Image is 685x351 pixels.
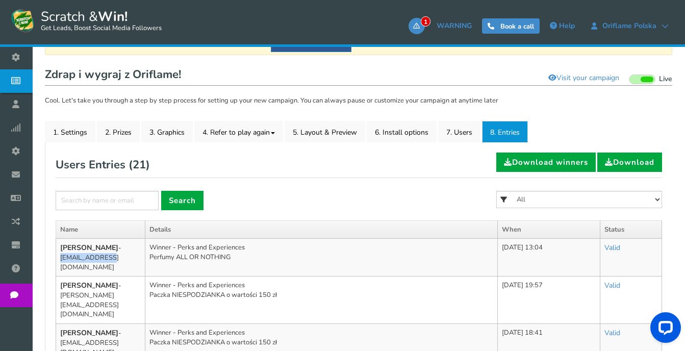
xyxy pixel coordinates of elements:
span: Help [559,21,575,31]
td: [DATE] 19:57 [497,277,600,324]
td: - [PERSON_NAME][EMAIL_ADDRESS][DOMAIN_NAME] [56,277,145,324]
a: 8. Entries [482,121,528,142]
iframe: LiveChat chat widget [642,308,685,351]
a: Valid [604,281,620,290]
td: [DATE] 13:04 [497,239,600,277]
small: Get Leads, Boost Social Media Followers [41,24,162,33]
a: Download [597,153,662,172]
a: 5. Layout & Preview [285,121,365,142]
th: When [497,220,600,239]
p: Cool. Let's take you through a step by step process for setting up your new campaign. You can alw... [45,96,672,106]
a: Valid [604,328,620,338]
a: Valid [604,243,620,253]
th: Name [56,220,145,239]
b: [PERSON_NAME] [60,281,118,290]
th: Details [145,220,498,239]
span: Oriflame Polska [597,22,662,30]
td: - [EMAIL_ADDRESS][DOMAIN_NAME] [56,239,145,277]
span: 21 [133,157,146,172]
a: 1WARNING [409,18,477,34]
span: WARNING [437,21,472,31]
a: 4. Refer to play again [194,121,283,142]
a: Help [545,18,580,34]
h2: Users Entries ( ) [56,153,150,177]
h1: Zdrap i wygraj z Oriflame! [45,65,672,86]
img: Scratch and Win [10,8,36,33]
td: Winner - Perks and Experiences Perfumy ALL OR NOTHING [145,239,498,277]
strong: Win! [98,8,128,26]
b: [PERSON_NAME] [60,243,118,253]
a: Search [161,191,204,210]
span: Book a call [500,22,534,31]
td: Winner - Perks and Experiences Paczka NIESPODZIANKA o wartości 150 zł [145,277,498,324]
input: Search by name or email [56,191,159,210]
span: Scratch & [36,8,162,33]
a: 7. Users [438,121,480,142]
a: Visit your campaign [542,69,626,87]
a: 6. Install options [367,121,437,142]
th: Status [600,220,662,239]
a: Download winners [496,153,596,172]
a: 2. Prizes [97,121,140,142]
b: [PERSON_NAME] [60,328,118,338]
a: Scratch &Win! Get Leads, Boost Social Media Followers [10,8,162,33]
a: 1. Settings [45,121,95,142]
a: Book a call [482,18,540,34]
span: Live [659,74,672,84]
a: 3. Graphics [141,121,193,142]
span: 1 [421,16,430,27]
